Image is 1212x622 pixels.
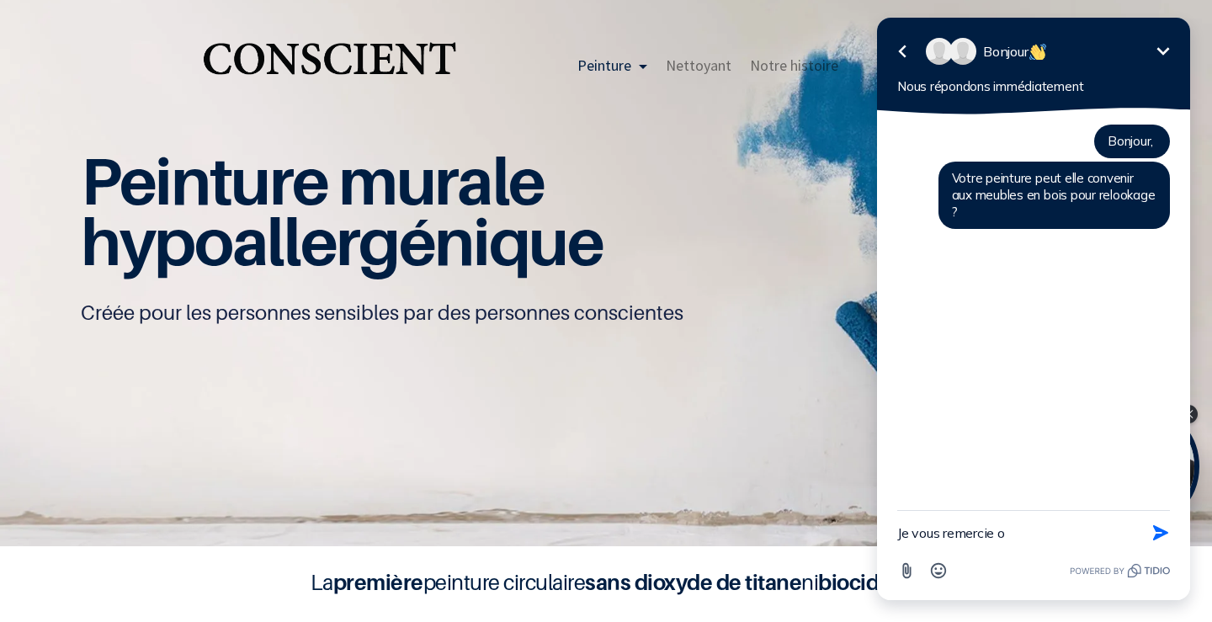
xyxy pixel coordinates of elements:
span: Bonjour, [252,133,298,149]
img: 👋 [174,44,191,61]
p: Créée pour les personnes sensibles par des personnes conscientes [81,300,1131,327]
span: Nous répondons immédiatement [42,78,228,94]
span: Bonjour [128,43,193,60]
b: sans dioxyde de titane [585,569,801,595]
b: biocides [818,569,901,595]
h4: La peinture circulaire ni [269,566,943,598]
span: hypoallergénique [81,202,603,280]
button: Réduire [291,35,325,68]
textarea: New message [42,511,273,555]
button: Open Emoji picker [67,555,99,587]
a: Peinture [568,36,656,95]
span: Notre histoire [750,56,838,75]
a: Powered by Tidio. [215,561,315,581]
span: Votre peinture peut elle convenir aux meubles en bois pour relookage ? [97,170,300,220]
img: Conscient [199,33,460,99]
b: première [333,569,423,595]
span: Peinture [577,56,631,75]
button: Attach file button [35,555,67,587]
span: Peinture murale [81,141,545,220]
span: Nettoyant [666,56,731,75]
a: Logo of Conscient [199,33,460,99]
